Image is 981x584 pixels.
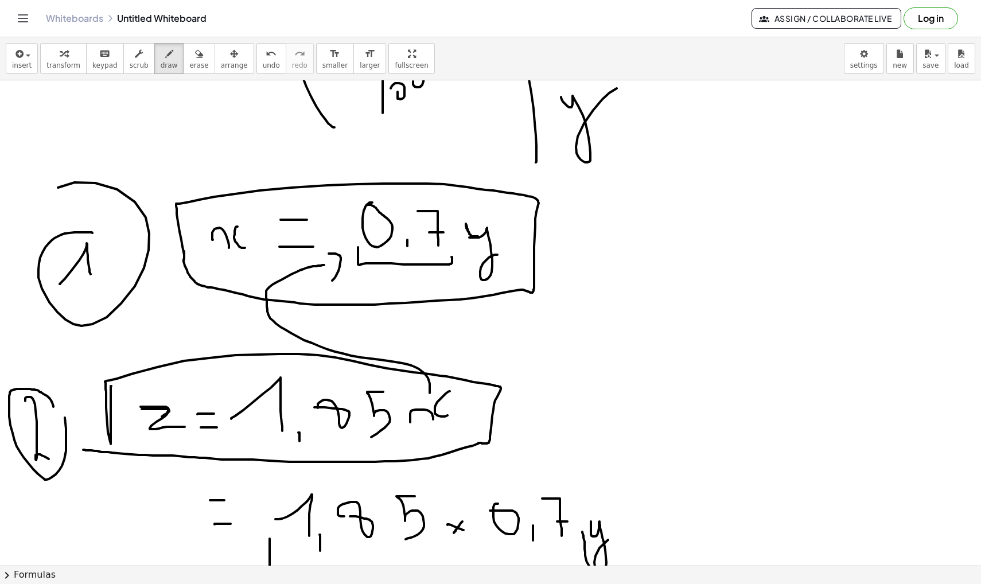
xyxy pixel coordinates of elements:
span: save [922,61,939,69]
button: keyboardkeypad [86,43,124,74]
span: new [893,61,907,69]
span: smaller [322,61,348,69]
a: Whiteboards [46,13,103,24]
span: load [954,61,969,69]
span: insert [12,61,32,69]
button: fullscreen [388,43,434,74]
button: new [886,43,914,74]
span: transform [46,61,80,69]
button: scrub [123,43,155,74]
button: format_sizelarger [353,43,386,74]
span: undo [263,61,280,69]
button: save [916,43,945,74]
button: draw [154,43,184,74]
span: Assign / Collaborate Live [761,13,892,24]
button: Toggle navigation [14,9,32,28]
span: draw [161,61,178,69]
span: fullscreen [395,61,428,69]
span: erase [189,61,208,69]
button: erase [183,43,215,74]
span: arrange [221,61,248,69]
button: undoundo [256,43,286,74]
button: format_sizesmaller [316,43,354,74]
i: keyboard [99,47,110,61]
span: keypad [92,61,118,69]
i: undo [266,47,277,61]
button: settings [844,43,884,74]
i: format_size [329,47,340,61]
span: redo [292,61,307,69]
button: arrange [215,43,254,74]
button: insert [6,43,38,74]
button: load [948,43,975,74]
i: redo [294,47,305,61]
i: format_size [364,47,375,61]
button: Log in [904,7,958,29]
button: Assign / Collaborate Live [752,8,901,29]
span: scrub [130,61,149,69]
button: redoredo [286,43,314,74]
button: transform [40,43,87,74]
span: larger [360,61,380,69]
span: settings [850,61,878,69]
